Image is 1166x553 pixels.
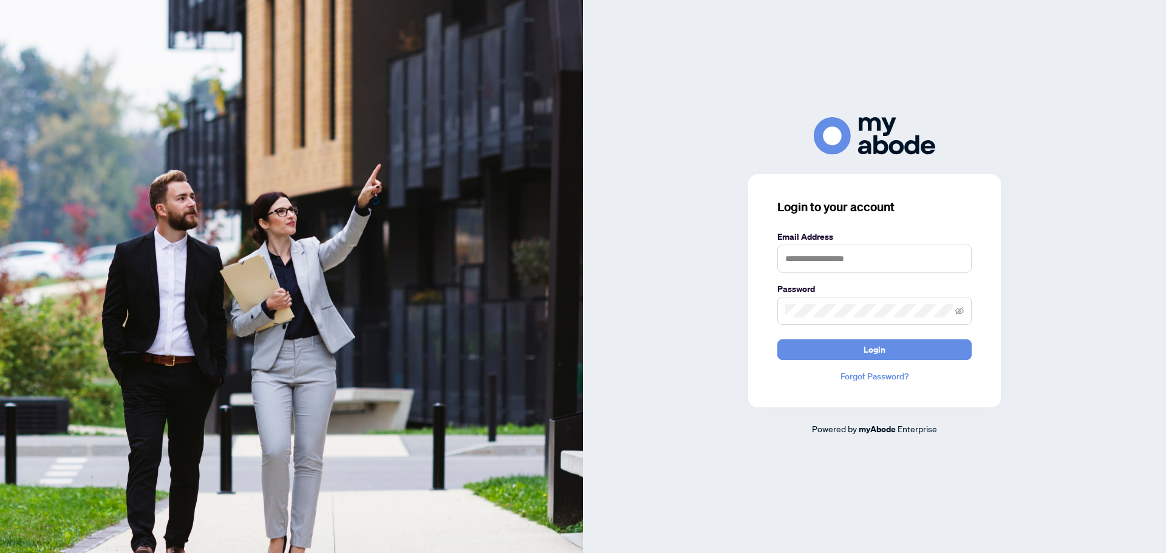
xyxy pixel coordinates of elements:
[777,339,972,360] button: Login
[814,117,935,154] img: ma-logo
[777,230,972,243] label: Email Address
[955,307,964,315] span: eye-invisible
[777,282,972,296] label: Password
[777,198,972,215] h3: Login to your account
[864,340,885,359] span: Login
[777,370,972,383] a: Forgot Password?
[812,423,857,434] span: Powered by
[898,423,937,434] span: Enterprise
[859,422,896,436] a: myAbode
